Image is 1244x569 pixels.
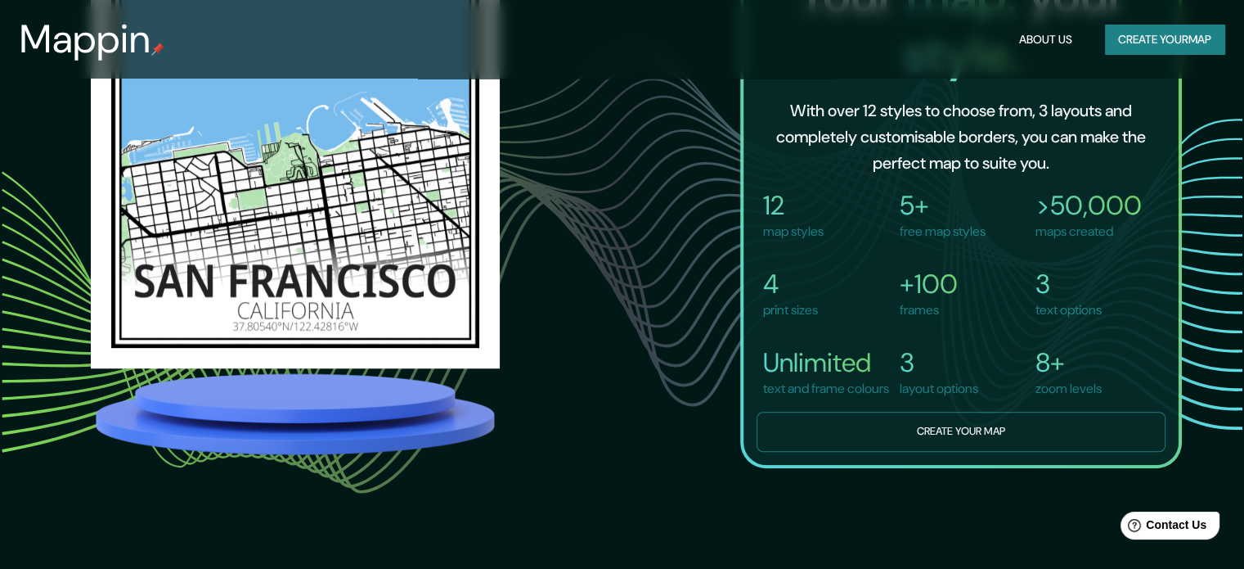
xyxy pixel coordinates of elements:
p: maps created [1035,222,1142,242]
img: platform.png [91,368,500,459]
p: layout options [900,379,978,399]
button: Create your map [757,412,1165,452]
p: text options [1035,300,1102,320]
iframe: Help widget launcher [1098,505,1226,551]
h4: 3 [900,346,978,379]
p: print sizes [763,300,818,320]
h4: >50,000 [1035,189,1142,222]
h4: 3 [1035,268,1102,300]
h3: Mappin [20,16,151,62]
p: free map styles [900,222,986,242]
h4: 8+ [1035,346,1102,379]
p: text and frame colours [763,379,889,399]
h4: 4 [763,268,818,300]
h4: +100 [900,268,958,300]
h6: With over 12 styles to choose from, 3 layouts and completely customisable borders, you can make t... [770,97,1152,176]
h4: 12 [763,189,824,222]
img: mappin-pin [151,43,164,56]
p: zoom levels [1035,379,1102,399]
button: About Us [1013,25,1079,55]
h4: 5+ [900,189,986,222]
p: map styles [763,222,824,242]
h4: Unlimited [763,346,889,379]
button: Create yourmap [1105,25,1224,55]
p: frames [900,300,958,320]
